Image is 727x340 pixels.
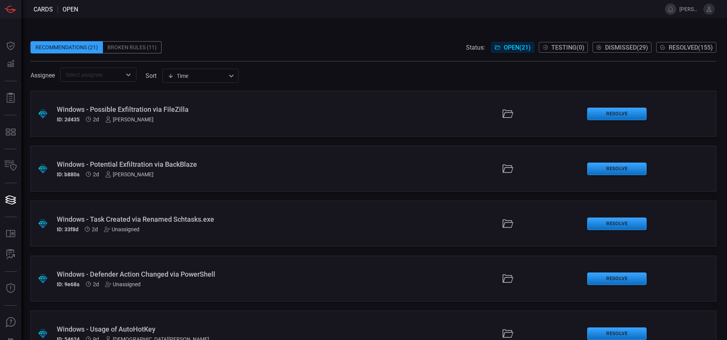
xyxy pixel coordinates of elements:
[679,6,700,12] span: [PERSON_NAME].[PERSON_NAME]
[57,116,80,122] h5: ID: 2d435
[62,70,122,79] input: Select assignee
[504,44,531,51] span: Open ( 21 )
[669,44,713,51] span: Resolved ( 155 )
[92,226,98,232] span: Aug 24, 2025 8:50 AM
[2,123,20,141] button: MITRE - Detection Posture
[2,313,20,332] button: Ask Us A Question
[30,72,55,79] span: Assignee
[57,226,78,232] h5: ID: 33f8d
[2,55,20,73] button: Detections
[466,44,485,51] span: Status:
[2,37,20,55] button: Dashboard
[93,116,99,122] span: Aug 24, 2025 8:50 AM
[103,41,162,53] div: Broken Rules (11)
[656,42,716,53] button: Resolved(155)
[2,89,20,107] button: Reports
[105,171,154,177] div: [PERSON_NAME]
[2,191,20,209] button: Cards
[57,215,296,223] div: Windows - Task Created via Renamed Schtasks.exe
[539,42,588,53] button: Testing(0)
[2,245,20,264] button: ALERT ANALYSIS
[551,44,584,51] span: Testing ( 0 )
[587,108,647,120] button: Resolve
[105,281,141,287] div: Unassigned
[105,116,154,122] div: [PERSON_NAME]
[34,6,53,13] span: Cards
[491,42,534,53] button: Open(21)
[587,218,647,230] button: Resolve
[168,72,226,80] div: Time
[592,42,652,53] button: Dismissed(29)
[93,171,99,177] span: Aug 24, 2025 8:50 AM
[587,272,647,285] button: Resolve
[2,279,20,298] button: Threat Intelligence
[57,281,80,287] h5: ID: 9e68a
[57,270,296,278] div: Windows - Defender Action Changed via PowerShell
[587,163,647,175] button: Resolve
[605,44,648,51] span: Dismissed ( 29 )
[30,41,103,53] div: Recommendations (21)
[57,160,296,168] div: Windows - Potential Exfiltration via BackBlaze
[62,6,78,13] span: open
[57,105,296,113] div: Windows - Possible Exfiltration via FileZilla
[146,72,157,79] label: sort
[104,226,139,232] div: Unassigned
[93,281,99,287] span: Aug 24, 2025 8:50 AM
[57,171,80,177] h5: ID: b880a
[57,325,296,333] div: Windows - Usage of AutoHotKey
[123,69,134,80] button: Open
[587,327,647,340] button: Resolve
[2,225,20,243] button: Rule Catalog
[2,157,20,175] button: Inventory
